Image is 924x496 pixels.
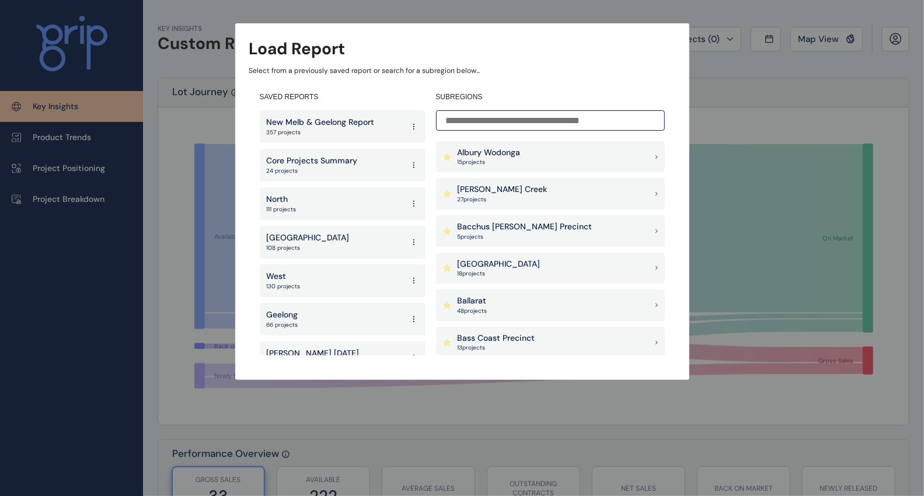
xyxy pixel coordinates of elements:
p: 48 project s [458,307,487,315]
p: West [267,271,301,282]
p: North [267,194,297,205]
p: Core Projects Summary [267,155,358,167]
p: Geelong [267,309,298,321]
p: 15 project s [458,158,521,166]
p: 108 projects [267,244,350,252]
p: [PERSON_NAME] [DATE] [267,348,360,359]
p: 357 projects [267,128,375,137]
p: [PERSON_NAME] Creek [458,184,548,195]
h3: Load Report [249,37,346,60]
p: 18 project s [458,270,541,278]
p: Select from a previously saved report or search for a subregion below... [249,66,675,76]
p: 27 project s [458,195,548,204]
p: 13 project s [458,344,535,352]
p: 5 project s [458,233,592,241]
p: 66 projects [267,321,298,329]
p: [GEOGRAPHIC_DATA] [267,232,350,244]
p: [GEOGRAPHIC_DATA] [458,259,541,270]
p: Bacchus [PERSON_NAME] Precinct [458,221,592,233]
p: New Melb & Geelong Report [267,117,375,128]
p: Bass Coast Precinct [458,333,535,344]
p: Ballarat [458,295,487,307]
h4: SUBREGIONS [436,92,665,102]
h4: SAVED REPORTS [260,92,426,102]
p: 24 projects [267,167,358,175]
p: 130 projects [267,282,301,291]
p: Albury Wodonga [458,147,521,159]
p: 111 projects [267,205,297,214]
